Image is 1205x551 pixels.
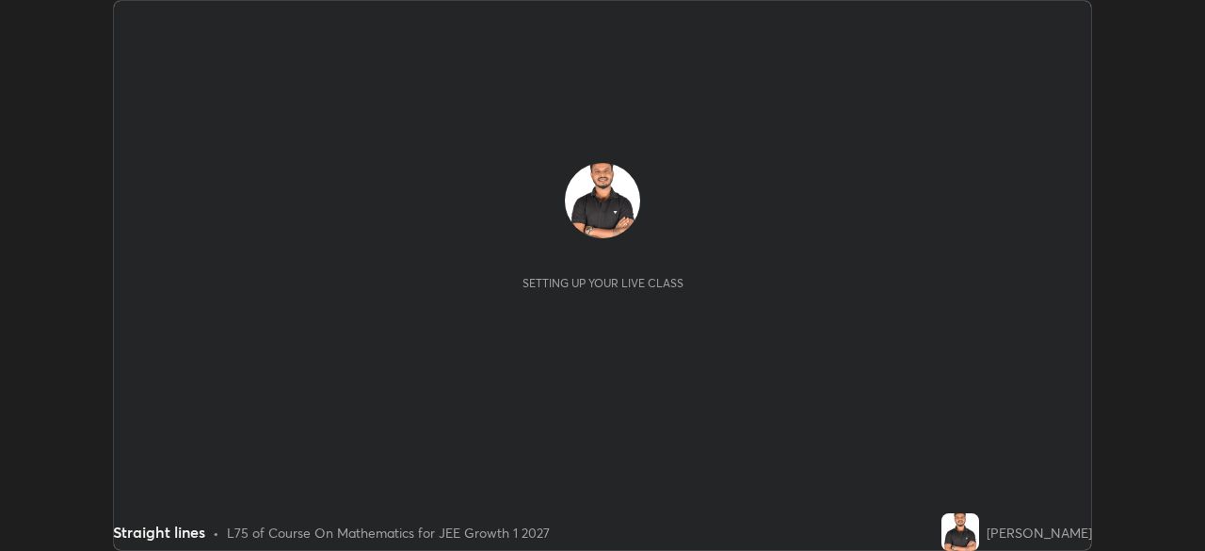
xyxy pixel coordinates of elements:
[987,523,1092,543] div: [PERSON_NAME]
[522,276,683,290] div: Setting up your live class
[227,523,550,543] div: L75 of Course On Mathematics for JEE Growth 1 2027
[113,521,205,543] div: Straight lines
[565,163,640,238] img: 8a5640520d1649759a523a16a6c3a527.jpg
[941,513,979,551] img: 8a5640520d1649759a523a16a6c3a527.jpg
[213,523,219,543] div: •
